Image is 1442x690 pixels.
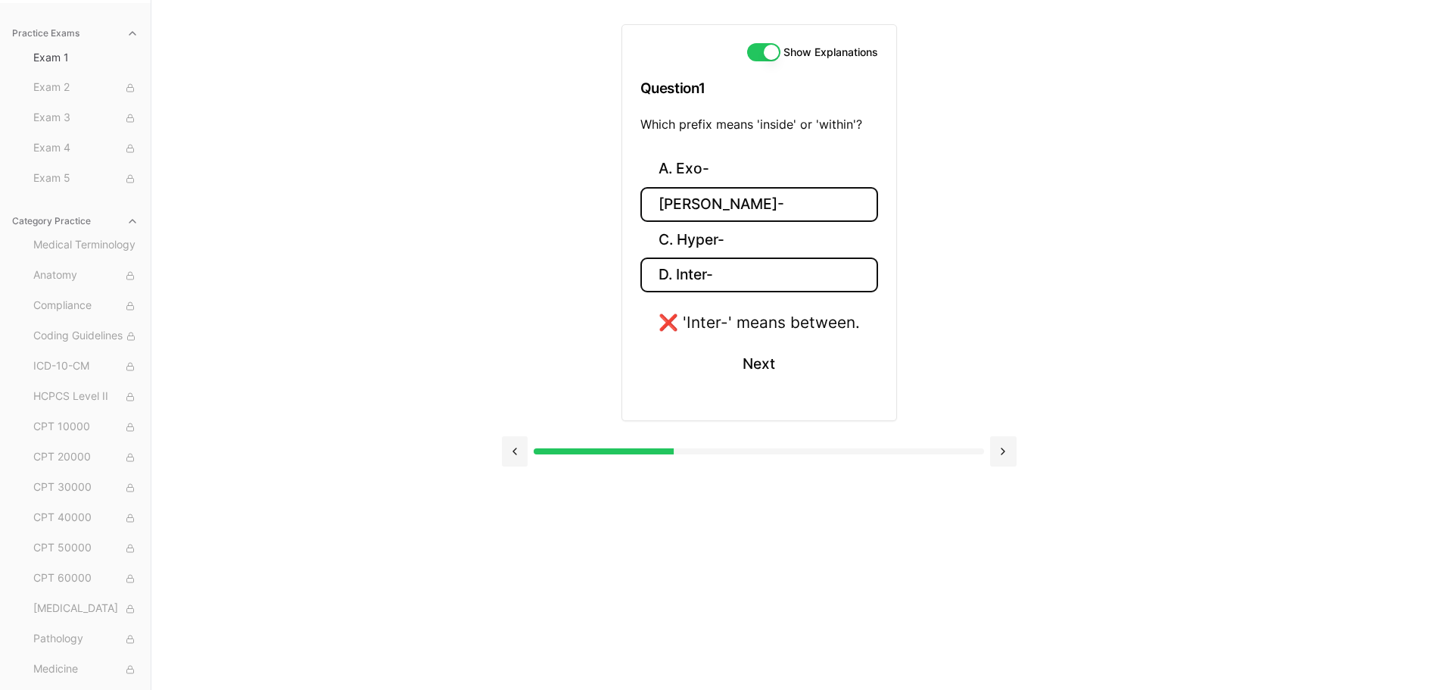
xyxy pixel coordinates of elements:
span: HCPCS Level II [33,389,139,405]
label: Show Explanations [783,47,878,58]
span: Exam 5 [33,170,139,187]
span: Medicine [33,661,139,678]
button: Exam 1 [27,45,145,70]
button: ICD-10-CM [27,354,145,379]
span: Exam 3 [33,110,139,126]
button: Category Practice [6,209,145,233]
button: HCPCS Level II [27,385,145,409]
span: Exam 1 [33,50,139,65]
button: Coding Guidelines [27,324,145,348]
span: Exam 4 [33,140,139,157]
span: CPT 50000 [33,540,139,557]
button: Compliance [27,294,145,318]
button: Exam 3 [27,106,145,130]
button: Medical Terminology [27,233,145,258]
span: CPT 30000 [33,479,139,496]
button: D. Inter- [640,258,878,293]
span: CPT 40000 [33,510,139,526]
button: CPT 10000 [27,415,145,439]
span: CPT 10000 [33,419,139,436]
span: CPT 60000 [33,570,139,587]
span: Exam 2 [33,80,139,96]
span: Pathology [33,631,139,648]
span: Compliance [33,298,139,314]
button: Pathology [27,627,145,651]
button: Medicine [27,657,145,682]
span: Coding Guidelines [33,328,139,345]
span: Anatomy [33,267,139,284]
span: Medical Terminology [33,237,139,254]
span: ICD-10-CM [33,358,139,375]
div: ❌ 'Inter-' means between. [659,311,860,334]
button: Exam 2 [27,76,145,100]
button: CPT 50000 [27,536,145,560]
button: [MEDICAL_DATA] [27,597,145,621]
span: [MEDICAL_DATA] [33,601,139,617]
button: CPT 40000 [27,506,145,530]
button: Practice Exams [6,21,145,45]
button: Next [724,344,793,385]
span: CPT 20000 [33,449,139,466]
button: [PERSON_NAME]- [640,187,878,223]
button: CPT 60000 [27,567,145,591]
button: C. Hyper- [640,222,878,258]
button: Exam 5 [27,167,145,191]
button: Anatomy [27,264,145,288]
button: CPT 30000 [27,476,145,500]
button: A. Exo- [640,151,878,187]
button: CPT 20000 [27,445,145,470]
h3: Question 1 [640,66,878,111]
p: Which prefix means 'inside' or 'within'? [640,115,878,133]
button: Exam 4 [27,136,145,161]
